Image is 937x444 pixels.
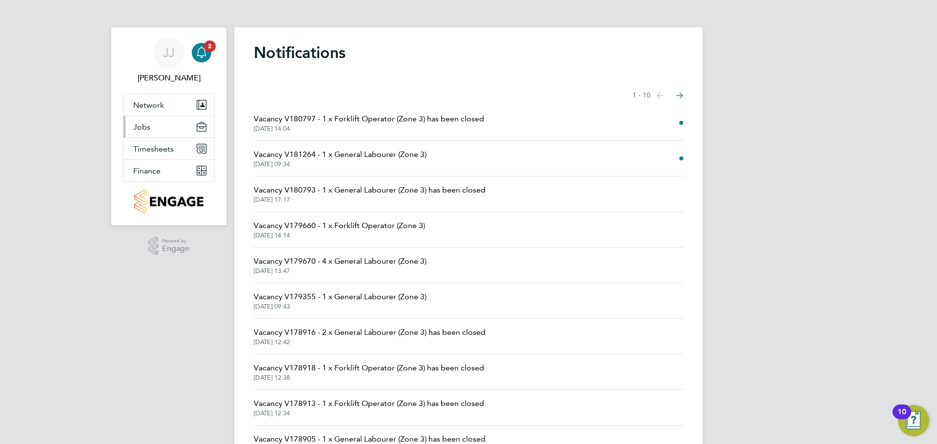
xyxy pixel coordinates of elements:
button: Jobs [123,116,214,137]
a: Vacancy V178918 - 1 x Forklift Operator (Zone 3) has been closed[DATE] 12:38 [254,362,484,382]
a: Vacancy V179660 - 1 x Forklift Operator (Zone 3)[DATE] 14:14 [254,220,425,239]
span: Network [133,100,164,110]
span: Vacancy V181264 - 1 x General Labourer (Zone 3) [254,149,427,160]
button: Timesheets [123,138,214,159]
span: Vacancy V178918 - 1 x Forklift Operator (Zone 3) has been closed [254,362,484,374]
span: [DATE] 12:38 [254,374,484,382]
span: Vacancy V179355 - 1 x General Labourer (Zone 3) [254,291,427,303]
span: Vacancy V178913 - 1 x Forklift Operator (Zone 3) has been closed [254,398,484,409]
nav: Main navigation [111,27,226,225]
a: Vacancy V180793 - 1 x General Labourer (Zone 3) has been closed[DATE] 17:17 [254,184,486,204]
span: [DATE] 09:43 [254,303,427,310]
a: Vacancy V179355 - 1 x General Labourer (Zone 3)[DATE] 09:43 [254,291,427,310]
a: Vacancy V178913 - 1 x Forklift Operator (Zone 3) has been closed[DATE] 12:34 [254,398,484,417]
span: [DATE] 12:42 [254,338,486,346]
span: Engage [162,245,189,253]
span: [DATE] 13:47 [254,267,427,275]
span: [DATE] 09:34 [254,160,427,168]
a: JJ[PERSON_NAME] [123,37,215,84]
span: [DATE] 12:34 [254,409,484,417]
span: Joshua James [123,72,215,84]
div: 10 [897,412,906,425]
span: Vacancy V179670 - 4 x General Labourer (Zone 3) [254,255,427,267]
a: Vacancy V181264 - 1 x General Labourer (Zone 3)[DATE] 09:34 [254,149,427,168]
span: Vacancy V178916 - 2 x General Labourer (Zone 3) has been closed [254,327,486,338]
span: Timesheets [133,144,174,154]
span: JJ [163,46,175,59]
span: Vacancy V180797 - 1 x Forklift Operator (Zone 3) has been closed [254,113,484,125]
h1: Notifications [254,43,683,62]
span: 2 [204,40,216,52]
span: Jobs [133,122,150,132]
img: countryside-properties-logo-retina.png [134,190,203,213]
span: Finance [133,166,161,175]
span: [DATE] 14:04 [254,125,484,133]
a: Go to home page [123,190,215,213]
span: Powered by [162,237,189,245]
a: 2 [192,37,211,68]
span: 1 - 10 [632,91,651,100]
a: Vacancy V179670 - 4 x General Labourer (Zone 3)[DATE] 13:47 [254,255,427,275]
span: Vacancy V180793 - 1 x General Labourer (Zone 3) has been closed [254,184,486,196]
a: Vacancy V180797 - 1 x Forklift Operator (Zone 3) has been closed[DATE] 14:04 [254,113,484,133]
nav: Select page of notifications list [632,86,683,105]
button: Network [123,94,214,116]
a: Vacancy V178916 - 2 x General Labourer (Zone 3) has been closed[DATE] 12:42 [254,327,486,346]
span: [DATE] 17:17 [254,196,486,204]
button: Open Resource Center, 10 new notifications [898,405,929,436]
button: Finance [123,160,214,181]
a: Powered byEngage [148,237,190,255]
span: [DATE] 14:14 [254,232,425,239]
span: Vacancy V179660 - 1 x Forklift Operator (Zone 3) [254,220,425,232]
